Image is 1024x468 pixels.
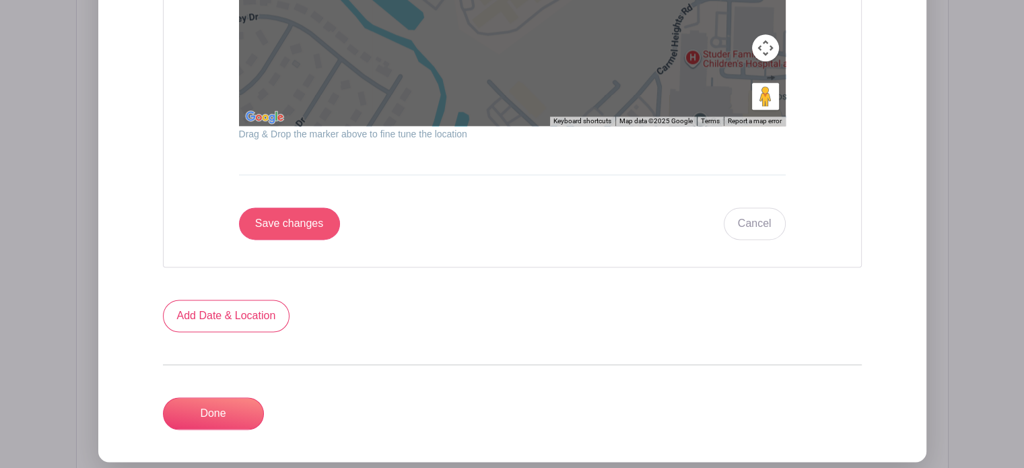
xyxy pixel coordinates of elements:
[728,117,782,125] a: Report a map error
[619,117,693,125] span: Map data ©2025 Google
[752,83,779,110] button: Drag Pegman onto the map to open Street View
[163,300,290,332] a: Add Date & Location
[724,207,786,240] a: Cancel
[242,108,287,126] img: Google
[163,397,264,430] a: Done
[239,129,467,139] small: Drag & Drop the marker above to fine tune the location
[701,117,720,125] a: Terms (opens in new tab)
[752,34,779,61] button: Map camera controls
[239,207,340,240] input: Save changes
[242,108,287,126] a: Open this area in Google Maps (opens a new window)
[553,116,611,126] button: Keyboard shortcuts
